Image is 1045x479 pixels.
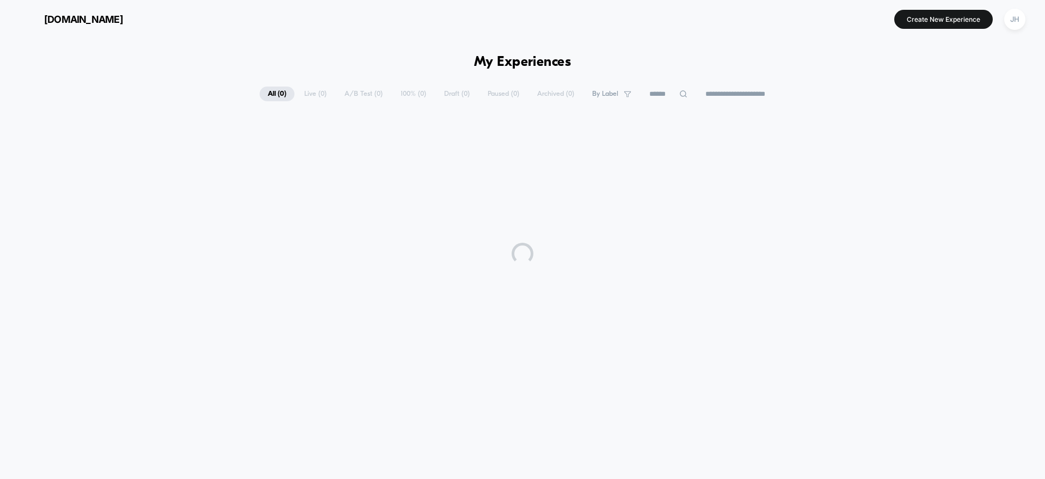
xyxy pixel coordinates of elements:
span: By Label [592,90,618,98]
span: [DOMAIN_NAME] [44,14,123,25]
button: JH [1001,8,1029,30]
button: [DOMAIN_NAME] [16,10,126,28]
h1: My Experiences [474,54,571,70]
span: All ( 0 ) [260,87,294,101]
div: JH [1004,9,1025,30]
button: Create New Experience [894,10,993,29]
